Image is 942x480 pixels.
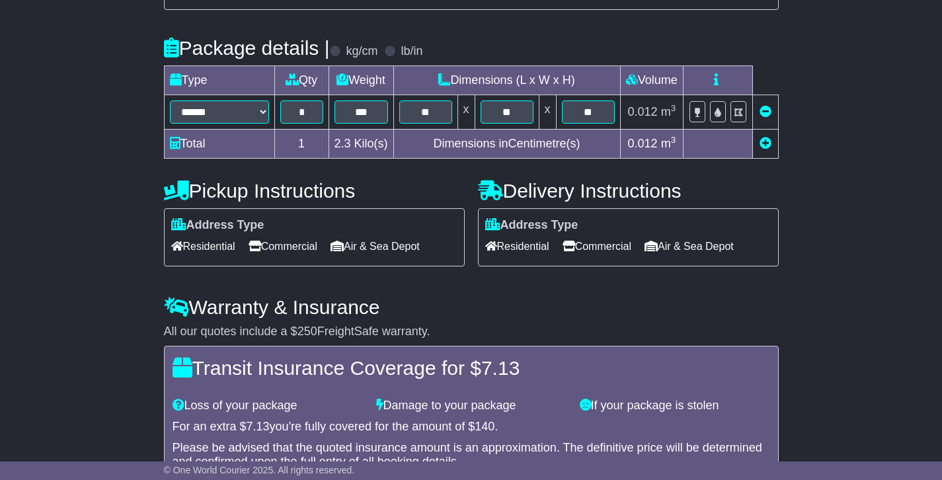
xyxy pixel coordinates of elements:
[171,236,235,257] span: Residential
[563,236,631,257] span: Commercial
[645,236,734,257] span: Air & Sea Depot
[166,399,370,413] div: Loss of your package
[370,399,573,413] div: Damage to your package
[164,66,274,95] td: Type
[401,44,422,59] label: lb/in
[329,130,393,159] td: Kilo(s)
[393,66,620,95] td: Dimensions (L x W x H)
[539,95,556,130] td: x
[249,236,317,257] span: Commercial
[481,357,520,379] span: 7.13
[346,44,377,59] label: kg/cm
[274,66,329,95] td: Qty
[274,130,329,159] td: 1
[485,236,549,257] span: Residential
[671,103,676,113] sup: 3
[329,66,393,95] td: Weight
[173,441,770,469] div: Please be advised that the quoted insurance amount is an approximation. The definitive price will...
[628,137,658,150] span: 0.012
[334,137,351,150] span: 2.3
[478,180,779,202] h4: Delivery Instructions
[475,420,494,433] span: 140
[331,236,420,257] span: Air & Sea Depot
[164,465,355,475] span: © One World Courier 2025. All rights reserved.
[573,399,777,413] div: If your package is stolen
[393,130,620,159] td: Dimensions in Centimetre(s)
[661,137,676,150] span: m
[164,296,779,318] h4: Warranty & Insurance
[173,357,770,379] h4: Transit Insurance Coverage for $
[247,420,270,433] span: 7.13
[173,420,770,434] div: For an extra $ you're fully covered for the amount of $ .
[297,325,317,338] span: 250
[628,105,658,118] span: 0.012
[457,95,475,130] td: x
[164,325,779,339] div: All our quotes include a $ FreightSafe warranty.
[485,218,578,233] label: Address Type
[164,130,274,159] td: Total
[164,180,465,202] h4: Pickup Instructions
[171,218,264,233] label: Address Type
[164,37,330,59] h4: Package details |
[620,66,684,95] td: Volume
[671,135,676,145] sup: 3
[661,105,676,118] span: m
[760,137,771,150] a: Add new item
[760,105,771,118] a: Remove this item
